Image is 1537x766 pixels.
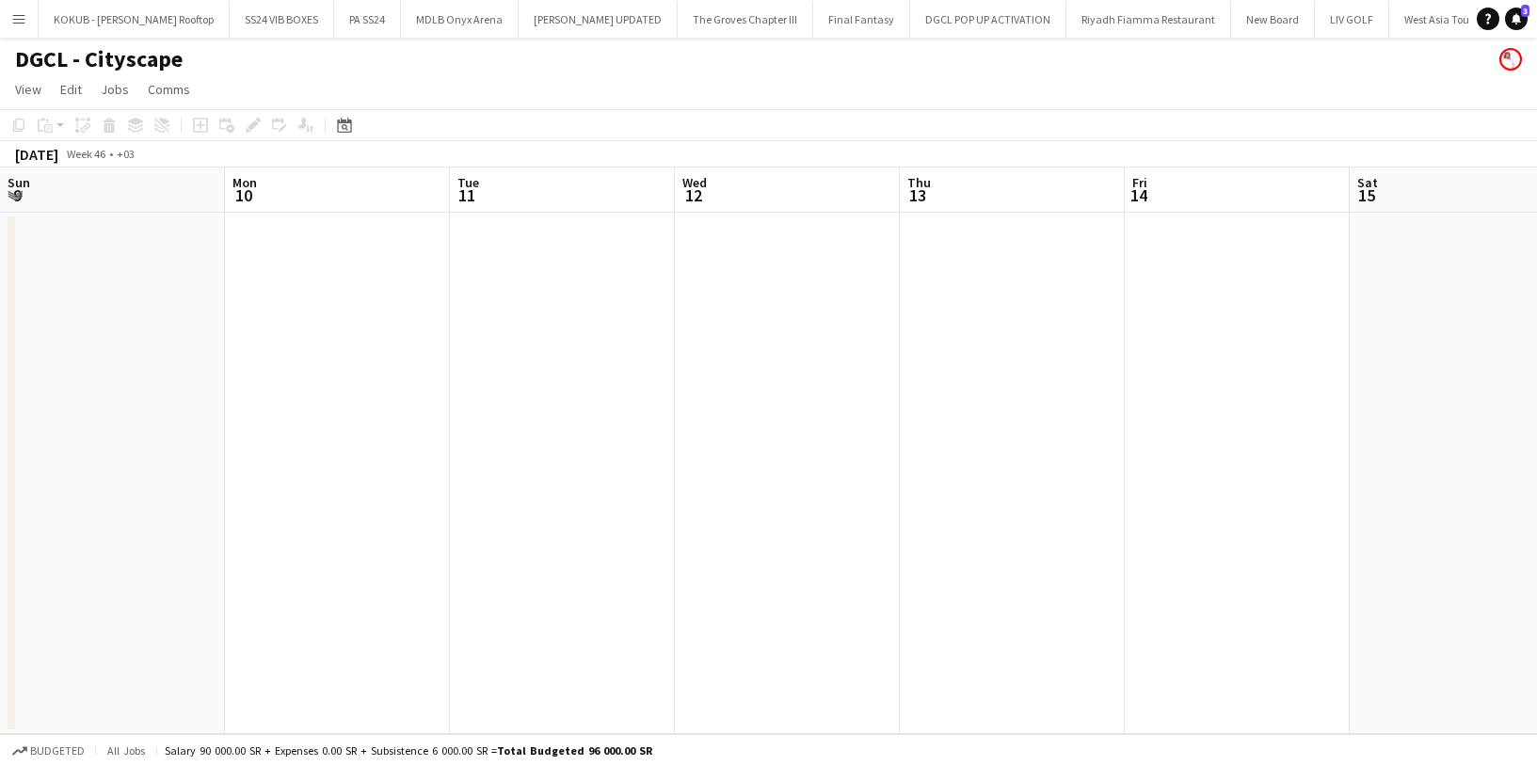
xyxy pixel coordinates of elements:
span: Wed [682,174,707,191]
span: 11 [455,184,479,206]
span: 10 [230,184,257,206]
a: Comms [140,77,198,102]
span: All jobs [104,743,149,758]
button: The Groves Chapter III [678,1,813,38]
button: LIV GOLF [1315,1,1389,38]
a: Edit [53,77,89,102]
button: DGCL POP UP ACTIVATION [910,1,1066,38]
button: MDLB Onyx Arena [401,1,519,38]
button: SS24 VIB BOXES [230,1,334,38]
button: Budgeted [9,741,88,761]
button: PA SS24 [334,1,401,38]
span: Tue [457,174,479,191]
button: Riyadh Fiamma Restaurant [1066,1,1231,38]
div: Salary 90 000.00 SR + Expenses 0.00 SR + Subsistence 6 000.00 SR = [165,743,652,758]
span: Total Budgeted 96 000.00 SR [497,743,652,758]
button: [PERSON_NAME] UPDATED [519,1,678,38]
app-user-avatar: Yousef Alotaibi [1499,48,1522,71]
span: Budgeted [30,744,85,758]
span: Sat [1357,174,1378,191]
span: Thu [907,174,931,191]
a: Jobs [93,77,136,102]
button: Final Fantasy [813,1,910,38]
span: Comms [148,81,190,98]
span: 12 [680,184,707,206]
span: Mon [232,174,257,191]
div: +03 [117,147,135,161]
h1: DGCL - Cityscape [15,45,183,73]
span: Jobs [101,81,129,98]
div: [DATE] [15,145,58,164]
span: 3 [1521,5,1529,17]
button: West Asia Tournament [1389,1,1529,38]
button: KOKUB - [PERSON_NAME] Rooftop [39,1,230,38]
span: 9 [5,184,30,206]
button: New Board [1231,1,1315,38]
span: 13 [905,184,931,206]
span: Sun [8,174,30,191]
span: 14 [1129,184,1147,206]
span: 15 [1354,184,1378,206]
a: View [8,77,49,102]
a: 3 [1505,8,1528,30]
span: Fri [1132,174,1147,191]
span: View [15,81,41,98]
span: Edit [60,81,82,98]
span: Week 46 [62,147,109,161]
